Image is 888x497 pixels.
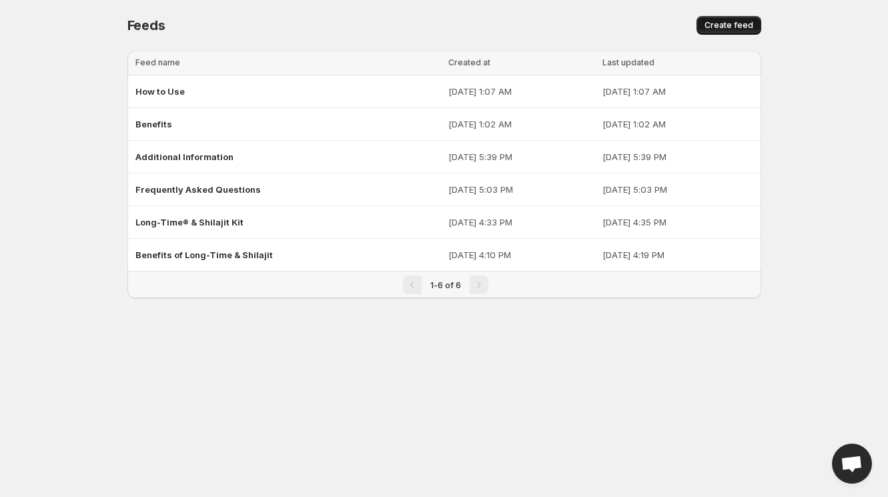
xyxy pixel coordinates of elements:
nav: Pagination [127,271,761,298]
span: Long-Time® & Shilajit Kit [135,217,244,227]
span: Feed name [135,57,180,67]
p: [DATE] 1:07 AM [602,85,753,98]
span: Frequently Asked Questions [135,184,261,195]
p: [DATE] 1:02 AM [602,117,753,131]
span: Create feed [705,20,753,31]
span: Benefits [135,119,172,129]
span: Created at [448,57,490,67]
span: How to Use [135,86,185,97]
p: [DATE] 1:02 AM [448,117,594,131]
p: [DATE] 4:33 PM [448,215,594,229]
span: 1-6 of 6 [430,280,461,290]
button: Create feed [697,16,761,35]
div: Open chat [832,444,872,484]
p: [DATE] 4:35 PM [602,215,753,229]
span: Additional Information [135,151,234,162]
p: [DATE] 1:07 AM [448,85,594,98]
p: [DATE] 5:39 PM [602,150,753,163]
p: [DATE] 5:03 PM [602,183,753,196]
p: [DATE] 5:39 PM [448,150,594,163]
span: Benefits of Long-Time & Shilajit [135,250,273,260]
p: [DATE] 4:19 PM [602,248,753,262]
span: Feeds [127,17,165,33]
span: Last updated [602,57,654,67]
p: [DATE] 4:10 PM [448,248,594,262]
p: [DATE] 5:03 PM [448,183,594,196]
